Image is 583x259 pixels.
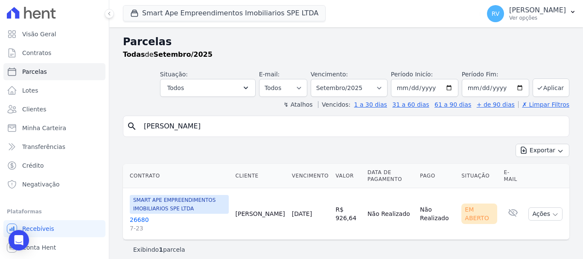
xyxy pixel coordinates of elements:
a: Conta Hent [3,239,105,256]
th: Vencimento [289,164,332,188]
a: [DATE] [292,210,312,217]
label: ↯ Atalhos [283,101,312,108]
a: 31 a 60 dias [392,101,429,108]
div: Open Intercom Messenger [9,230,29,250]
span: Crédito [22,161,44,170]
i: search [127,121,137,131]
span: Parcelas [22,67,47,76]
th: Contrato [123,164,232,188]
label: Vencidos: [318,101,350,108]
span: 7-23 [130,224,229,233]
span: Visão Geral [22,30,56,38]
th: E-mail [501,164,525,188]
button: Exportar [516,144,569,157]
input: Buscar por nome do lote ou do cliente [139,118,566,135]
p: Ver opções [509,15,566,21]
span: Recebíveis [22,224,54,233]
a: Minha Carteira [3,119,105,137]
a: Transferências [3,138,105,155]
span: Transferências [22,143,65,151]
div: Plataformas [7,207,102,217]
strong: Setembro/2025 [154,50,213,58]
td: Não Realizado [417,188,458,240]
a: Visão Geral [3,26,105,43]
strong: Todas [123,50,145,58]
span: Todos [167,83,184,93]
button: RV [PERSON_NAME] Ver opções [480,2,583,26]
span: Contratos [22,49,51,57]
th: Data de Pagamento [364,164,417,188]
b: 1 [159,246,163,253]
span: Lotes [22,86,38,95]
a: Parcelas [3,63,105,80]
label: Vencimento: [311,71,348,78]
button: Ações [528,207,563,221]
button: Aplicar [533,79,569,97]
a: ✗ Limpar Filtros [518,101,569,108]
a: 61 a 90 dias [434,101,471,108]
a: + de 90 dias [477,101,515,108]
td: [PERSON_NAME] [232,188,289,240]
a: Contratos [3,44,105,61]
h2: Parcelas [123,34,569,49]
label: Período Inicío: [391,71,433,78]
p: de [123,49,213,60]
a: Clientes [3,101,105,118]
a: 1 a 30 dias [354,101,387,108]
th: Situação [458,164,500,188]
a: 266807-23 [130,215,229,233]
div: Em Aberto [461,204,497,224]
button: Todos [160,79,256,97]
label: Situação: [160,71,188,78]
th: Valor [332,164,364,188]
span: Negativação [22,180,60,189]
th: Cliente [232,164,289,188]
span: Minha Carteira [22,124,66,132]
span: Conta Hent [22,243,56,252]
span: Clientes [22,105,46,113]
label: Período Fim: [462,70,529,79]
p: [PERSON_NAME] [509,6,566,15]
span: SMART APE EMPREENDIMENTOS IMOBILIARIOS SPE LTDA [130,195,229,214]
td: Não Realizado [364,188,417,240]
p: Exibindo parcela [133,245,185,254]
label: E-mail: [259,71,280,78]
th: Pago [417,164,458,188]
button: Smart Ape Empreendimentos Imobiliarios SPE LTDA [123,5,326,21]
a: Crédito [3,157,105,174]
span: RV [492,11,500,17]
a: Lotes [3,82,105,99]
a: Recebíveis [3,220,105,237]
td: R$ 926,64 [332,188,364,240]
a: Negativação [3,176,105,193]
